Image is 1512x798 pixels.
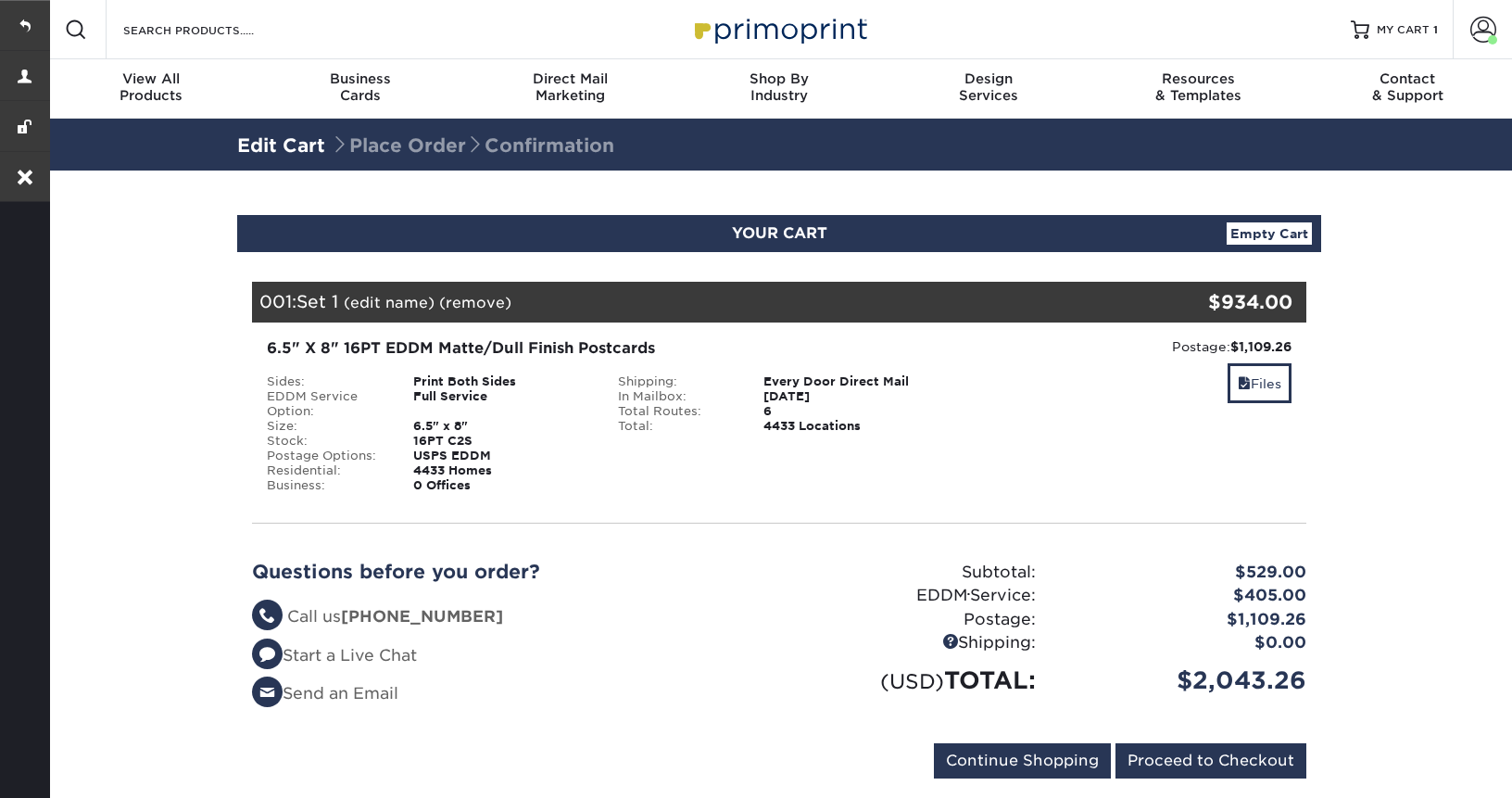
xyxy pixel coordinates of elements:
[465,70,674,104] div: Marketing
[252,684,398,703] a: Send an Email
[399,449,604,463] div: USPS EDDM
[604,404,750,419] div: Total Routes:
[750,389,954,404] div: [DATE]
[674,70,884,104] div: Industry
[1050,584,1320,608] div: $405.00
[1230,339,1291,354] strong: $1,109.26
[1238,376,1251,391] span: files
[46,59,256,119] a: View AllProducts
[252,561,765,583] h2: Questions before you order?
[732,224,827,242] span: YOUR CART
[253,374,399,389] div: Sides:
[604,389,750,404] div: In Mailbox:
[1227,222,1312,245] a: Empty Cart
[252,282,1130,323] div: 001:
[1050,608,1320,632] div: $1,109.26
[884,59,1093,119] a: DesignServices
[779,608,1050,632] div: Postage:
[779,631,1050,655] div: Shipping:
[604,374,750,389] div: Shipping:
[252,646,417,665] a: Start a Live Chat
[1303,59,1512,119] a: Contact& Support
[1377,22,1430,38] span: MY CART
[341,607,503,626] strong: [PHONE_NUMBER]
[1130,288,1292,316] div: $934.00
[1093,59,1303,119] a: Resources& Templates
[253,434,399,449] div: Stock:
[750,419,954,434] div: 4433 Locations
[439,294,511,311] a: (remove)
[1115,743,1306,779] input: Proceed to Checkout
[880,669,944,693] small: (USD)
[344,294,435,311] a: (edit name)
[1433,23,1438,36] span: 1
[253,463,399,478] div: Residential:
[256,70,465,87] span: Business
[256,59,465,119] a: BusinessCards
[296,291,338,311] span: Set 1
[399,463,604,478] div: 4433 Homes
[253,449,399,463] div: Postage Options:
[884,70,1093,87] span: Design
[1228,363,1291,403] a: Files
[399,434,604,449] div: 16PT C2S
[1093,70,1303,104] div: & Templates
[267,337,940,360] div: 6.5" X 8" 16PT EDDM Matte/Dull Finish Postcards
[750,374,954,389] div: Every Door Direct Mail
[779,584,1050,608] div: EDDM Service:
[779,663,1050,698] div: TOTAL:
[750,404,954,419] div: 6
[465,70,674,87] span: Direct Mail
[399,389,604,419] div: Full Service
[253,389,399,419] div: EDDM Service Option:
[604,419,750,434] div: Total:
[46,70,256,87] span: View All
[967,591,970,600] span: ®
[399,374,604,389] div: Print Both Sides
[253,478,399,493] div: Business:
[934,743,1111,779] input: Continue Shopping
[1303,70,1512,87] span: Contact
[399,478,604,493] div: 0 Offices
[121,19,302,41] input: SEARCH PRODUCTS.....
[1093,70,1303,87] span: Resources
[674,70,884,87] span: Shop By
[884,70,1093,104] div: Services
[1050,663,1320,698] div: $2,043.26
[674,59,884,119] a: Shop ByIndustry
[465,59,674,119] a: Direct MailMarketing
[399,419,604,434] div: 6.5" x 8"
[46,70,256,104] div: Products
[331,134,614,157] span: Place Order Confirmation
[252,605,765,629] li: Call us
[1050,631,1320,655] div: $0.00
[256,70,465,104] div: Cards
[779,561,1050,585] div: Subtotal:
[1050,561,1320,585] div: $529.00
[1303,70,1512,104] div: & Support
[687,9,872,49] img: Primoprint
[237,134,325,157] a: Edit Cart
[253,419,399,434] div: Size:
[968,337,1291,356] div: Postage:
